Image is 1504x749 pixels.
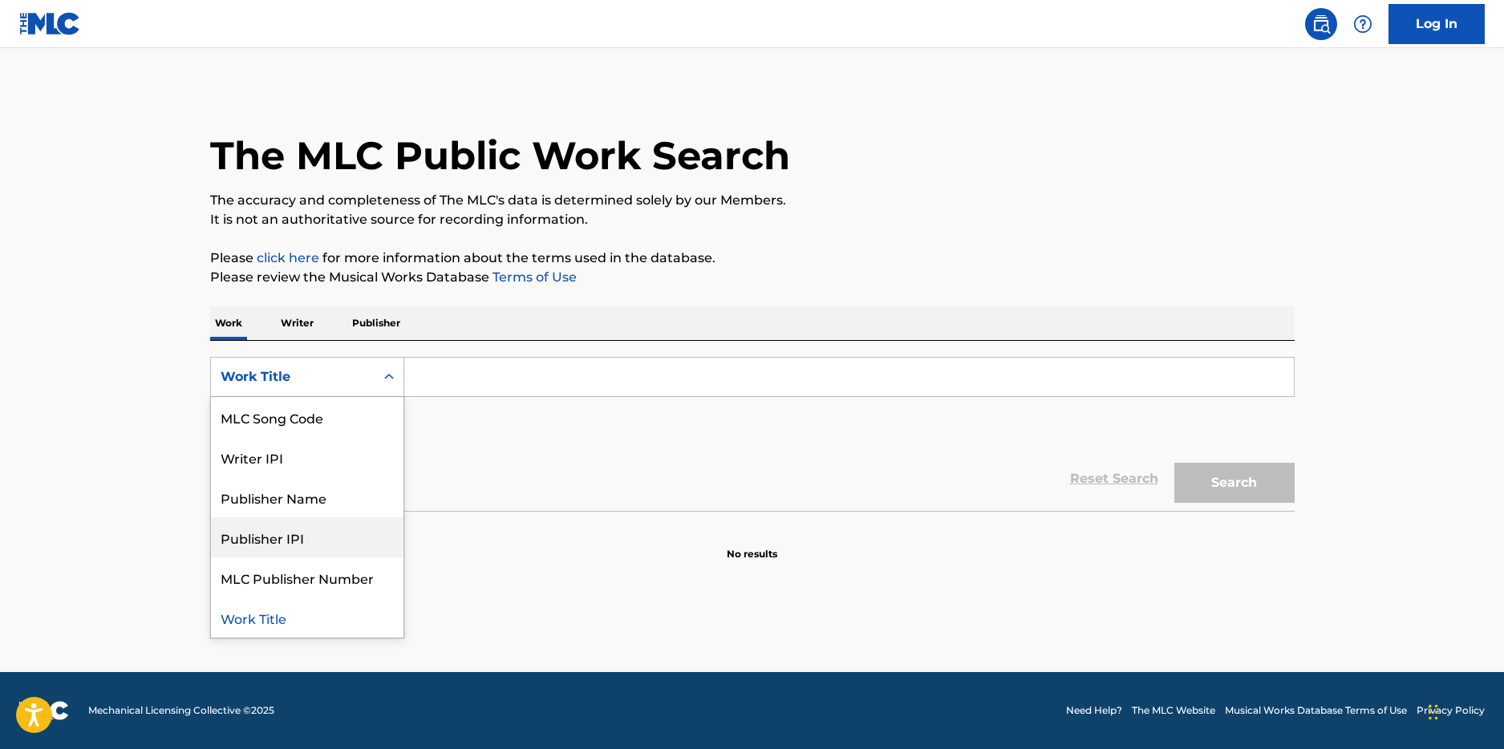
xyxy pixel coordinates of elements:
[211,477,403,517] div: Publisher Name
[347,306,405,340] p: Publisher
[211,517,403,557] div: Publisher IPI
[1424,672,1504,749] iframe: Chat Widget
[276,306,318,340] p: Writer
[210,268,1295,287] p: Please review the Musical Works Database
[88,703,274,718] span: Mechanical Licensing Collective © 2025
[1311,14,1331,34] img: search
[1353,14,1372,34] img: help
[1066,703,1122,718] a: Need Help?
[1417,703,1485,718] a: Privacy Policy
[19,701,69,720] img: logo
[210,357,1295,511] form: Search Form
[210,132,790,180] h1: The MLC Public Work Search
[257,250,319,265] a: click here
[1388,4,1485,44] a: Log In
[210,306,247,340] p: Work
[210,191,1295,210] p: The accuracy and completeness of The MLC's data is determined solely by our Members.
[211,397,403,437] div: MLC Song Code
[727,528,777,561] p: No results
[1305,8,1337,40] a: Public Search
[1429,688,1438,736] div: Drag
[221,367,365,387] div: Work Title
[211,597,403,638] div: Work Title
[211,557,403,597] div: MLC Publisher Number
[1132,703,1215,718] a: The MLC Website
[19,12,81,35] img: MLC Logo
[211,437,403,477] div: Writer IPI
[1225,703,1407,718] a: Musical Works Database Terms of Use
[1347,8,1379,40] div: Help
[210,210,1295,229] p: It is not an authoritative source for recording information.
[210,249,1295,268] p: Please for more information about the terms used in the database.
[489,269,577,285] a: Terms of Use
